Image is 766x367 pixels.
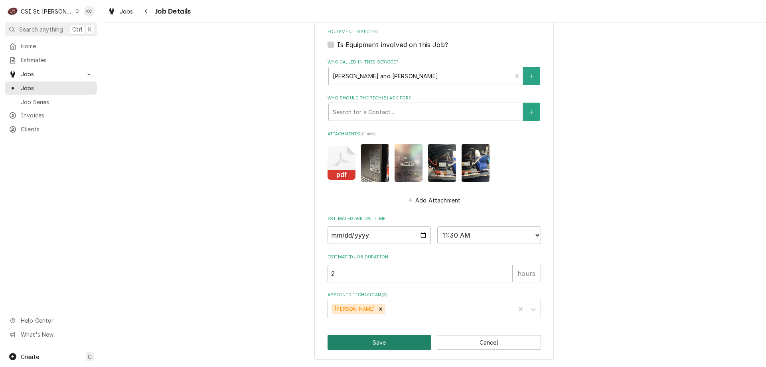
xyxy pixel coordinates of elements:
[153,6,191,17] span: Job Details
[21,125,93,133] span: Clients
[328,335,541,350] div: Button Group
[328,335,432,350] button: Save
[328,95,541,121] div: Who should the tech(s) ask for?
[328,254,541,282] div: Estimated Job Duration
[21,98,93,106] span: Job Series
[19,25,63,34] span: Search anything
[5,22,97,36] button: Search anythingCtrlK
[328,216,541,244] div: Estimated Arrival Time
[328,59,541,85] div: Who called in this service?
[5,81,97,95] a: Jobs
[332,304,376,314] div: [PERSON_NAME]
[328,254,541,260] label: Estimated Job Duration
[328,131,541,137] label: Attachments
[88,25,92,34] span: K
[21,42,93,50] span: Home
[523,103,540,121] button: Create New Contact
[395,144,422,181] img: RW1d40ttRIyO0lHjUwrV
[21,84,93,92] span: Jobs
[105,5,136,18] a: Jobs
[376,304,385,314] div: Remove Thomas Fonte
[21,56,93,64] span: Estimates
[529,109,534,115] svg: Create New Contact
[88,353,92,361] span: C
[5,67,97,81] a: Go to Jobs
[328,131,541,206] div: Attachments
[328,292,541,298] label: Assigned Technician(s)
[5,109,97,122] a: Invoices
[21,330,92,339] span: What's New
[523,67,540,85] button: Create New Contact
[21,70,81,78] span: Jobs
[84,6,95,17] div: KC
[428,144,456,181] img: hfr7jjyNT7GmwE3K5duh
[7,6,18,17] div: CSI St. Louis's Avatar
[406,194,462,206] button: Add Attachment
[5,95,97,109] a: Job Series
[21,111,93,119] span: Invoices
[328,144,355,181] button: pdf
[120,7,133,16] span: Jobs
[328,95,541,101] label: Who should the tech(s) ask for?
[337,40,448,50] label: Is Equipment involved on this Job?
[328,59,541,65] label: Who called in this service?
[140,5,153,18] button: Navigate back
[5,54,97,67] a: Estimates
[72,25,83,34] span: Ctrl
[437,335,541,350] button: Cancel
[7,6,18,17] div: C
[360,132,375,136] span: ( if any )
[529,73,534,79] svg: Create New Contact
[328,226,431,244] input: Date
[21,7,73,16] div: CSI St. [PERSON_NAME]
[437,226,541,244] select: Time Select
[5,123,97,136] a: Clients
[5,328,97,341] a: Go to What's New
[5,40,97,53] a: Home
[328,29,541,49] div: Equipment Expected
[512,265,541,282] div: hours
[328,335,541,350] div: Button Group Row
[462,144,490,181] img: LnvEHdzTqlJIlD5CLTpw
[328,216,541,222] label: Estimated Arrival Time
[361,144,389,181] img: QXC1AfCUQcOU54Sq6653
[21,353,39,360] span: Create
[84,6,95,17] div: Kelly Christen's Avatar
[328,29,541,35] label: Equipment Expected
[21,316,92,325] span: Help Center
[5,314,97,327] a: Go to Help Center
[328,292,541,318] div: Assigned Technician(s)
